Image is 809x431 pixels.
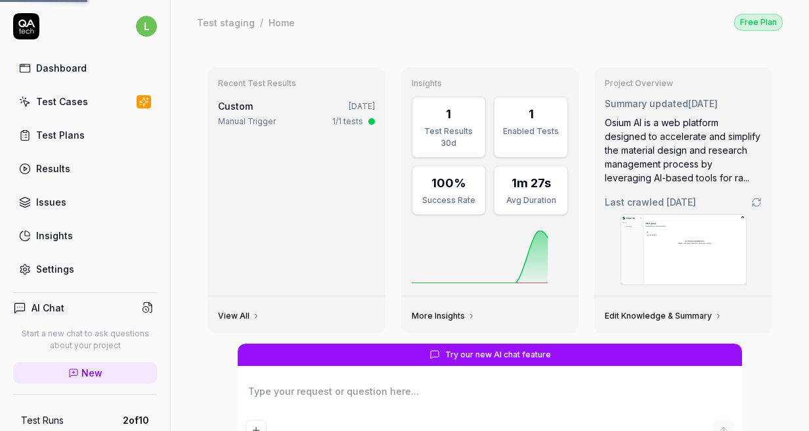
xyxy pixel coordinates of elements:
[13,223,157,248] a: Insights
[36,61,87,75] div: Dashboard
[412,78,569,89] h3: Insights
[136,13,157,39] button: l
[36,229,73,242] div: Insights
[123,413,149,427] span: 2 of 10
[32,301,64,315] h4: AI Chat
[36,128,85,142] div: Test Plans
[81,366,102,380] span: New
[36,162,70,175] div: Results
[260,16,263,29] div: /
[420,194,477,206] div: Success Rate
[13,122,157,148] a: Test Plans
[605,195,696,209] span: Last crawled
[688,98,718,109] time: [DATE]
[197,16,255,29] div: Test staging
[446,105,451,123] div: 1
[269,16,295,29] div: Home
[218,78,375,89] h3: Recent Test Results
[13,328,157,352] p: Start a new chat to ask questions about your project
[349,101,375,111] time: [DATE]
[13,189,157,215] a: Issues
[605,116,762,185] div: Osium AI is a web platform designed to accelerate and simplify the material design and research m...
[502,125,559,137] div: Enabled Tests
[502,194,559,206] div: Avg Duration
[332,116,363,127] div: 1/1 tests
[621,215,746,284] img: Screenshot
[445,349,551,361] span: Try our new AI chat feature
[605,98,688,109] span: Summary updated
[36,95,88,108] div: Test Cases
[13,256,157,282] a: Settings
[420,125,477,149] div: Test Results 30d
[667,196,696,208] time: [DATE]
[13,156,157,181] a: Results
[13,362,157,384] a: New
[218,101,253,112] span: Custom
[21,415,64,426] h5: Test Runs
[36,195,66,209] div: Issues
[734,14,783,31] div: Free Plan
[218,116,276,127] div: Manual Trigger
[13,89,157,114] a: Test Cases
[605,78,762,89] h3: Project Overview
[605,311,722,321] a: Edit Knowledge & Summary
[13,55,157,81] a: Dashboard
[431,174,466,192] div: 100%
[136,16,157,37] span: l
[512,174,551,192] div: 1m 27s
[36,262,74,276] div: Settings
[734,13,783,31] button: Free Plan
[529,105,534,123] div: 1
[412,311,475,321] a: More Insights
[218,311,260,321] a: View All
[215,97,378,130] a: Custom[DATE]Manual Trigger1/1 tests
[751,197,762,208] a: Go to crawling settings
